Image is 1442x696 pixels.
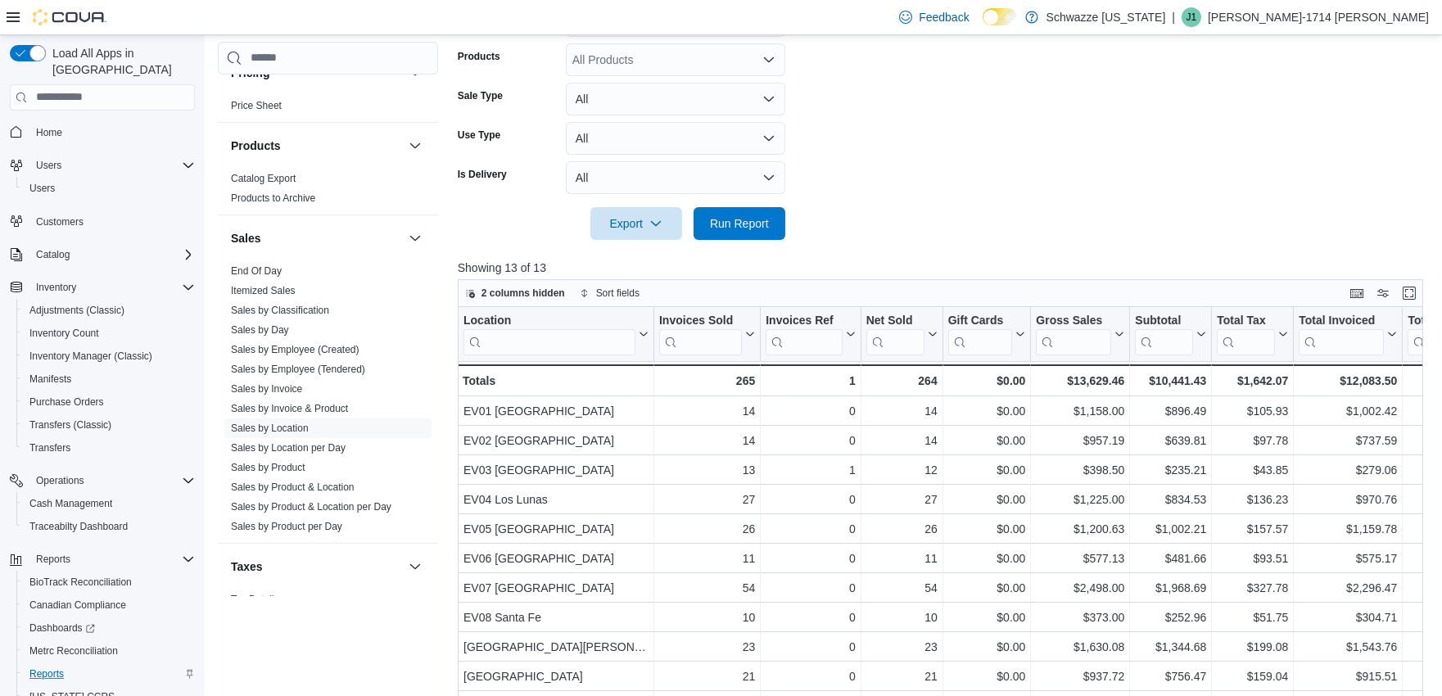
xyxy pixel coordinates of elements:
[29,418,111,432] span: Transfers (Classic)
[29,122,195,142] span: Home
[1036,490,1124,509] div: $1,225.00
[3,154,201,177] button: Users
[231,461,305,472] a: Sales by Product
[1299,667,1397,686] div: $915.51
[23,179,195,198] span: Users
[893,1,975,34] a: Feedback
[1135,549,1206,568] div: $481.66
[1036,313,1111,328] div: Gross Sales
[29,350,152,363] span: Inventory Manager (Classic)
[1036,549,1124,568] div: $577.13
[218,589,438,635] div: Taxes
[23,369,195,389] span: Manifests
[1036,371,1124,391] div: $13,629.46
[1217,313,1275,355] div: Total Tax
[947,313,1012,355] div: Gift Card Sales
[1299,490,1397,509] div: $970.76
[947,313,1025,355] button: Gift Cards
[29,520,128,533] span: Traceabilty Dashboard
[231,362,365,375] span: Sales by Employee (Tendered)
[218,95,438,121] div: Pricing
[659,371,755,391] div: 265
[231,401,348,414] span: Sales by Invoice & Product
[23,517,195,536] span: Traceabilty Dashboard
[1217,637,1288,657] div: $199.08
[1187,7,1197,27] span: J1
[866,313,924,328] div: Net Sold
[481,287,565,300] span: 2 columns hidden
[29,278,83,297] button: Inventory
[23,438,195,458] span: Transfers
[231,171,296,184] span: Catalog Export
[463,637,649,657] div: [GEOGRAPHIC_DATA][PERSON_NAME]
[766,490,855,509] div: 0
[23,415,118,435] a: Transfers (Classic)
[23,641,195,661] span: Metrc Reconciliation
[231,172,296,183] a: Catalog Export
[947,460,1025,480] div: $0.00
[1135,490,1206,509] div: $834.53
[947,431,1025,450] div: $0.00
[766,667,855,686] div: 0
[866,549,937,568] div: 11
[766,401,855,421] div: 0
[29,211,195,232] span: Customers
[1135,401,1206,421] div: $896.49
[766,549,855,568] div: 0
[463,371,649,391] div: Totals
[766,460,855,480] div: 1
[29,245,195,264] span: Catalog
[231,593,279,604] a: Tax Details
[590,207,682,240] button: Export
[766,519,855,539] div: 0
[1217,608,1288,627] div: $51.75
[23,664,70,684] a: Reports
[1036,667,1124,686] div: $937.72
[231,558,263,574] h3: Taxes
[566,161,785,194] button: All
[231,441,346,453] a: Sales by Location per Day
[1217,401,1288,421] div: $105.93
[866,371,937,391] div: 264
[231,519,342,532] span: Sales by Product per Day
[231,520,342,531] a: Sales by Product per Day
[458,129,500,142] label: Use Type
[1135,431,1206,450] div: $639.81
[16,391,201,414] button: Purchase Orders
[231,99,282,111] a: Price Sheet
[36,215,84,228] span: Customers
[29,644,118,658] span: Metrc Reconciliation
[1217,313,1275,328] div: Total Tax
[458,260,1433,276] p: Showing 13 of 13
[29,395,104,409] span: Purchase Orders
[23,323,195,343] span: Inventory Count
[1217,549,1288,568] div: $93.51
[16,662,201,685] button: Reports
[3,469,201,492] button: Operations
[23,369,78,389] a: Manifests
[947,549,1025,568] div: $0.00
[29,212,90,232] a: Customers
[866,460,937,480] div: 12
[1299,313,1397,355] button: Total Invoiced
[231,481,355,492] a: Sales by Product & Location
[29,497,112,510] span: Cash Management
[1217,667,1288,686] div: $159.04
[947,401,1025,421] div: $0.00
[231,284,296,296] a: Itemized Sales
[16,322,201,345] button: Inventory Count
[1208,7,1429,27] p: [PERSON_NAME]-1714 [PERSON_NAME]
[919,9,969,25] span: Feedback
[866,667,937,686] div: 21
[29,549,195,569] span: Reports
[1036,431,1124,450] div: $957.19
[1299,578,1397,598] div: $2,296.47
[463,431,649,450] div: EV02 [GEOGRAPHIC_DATA]
[231,382,302,395] span: Sales by Invoice
[36,159,61,172] span: Users
[231,323,289,335] a: Sales by Day
[463,578,649,598] div: EV07 [GEOGRAPHIC_DATA]
[29,245,76,264] button: Catalog
[29,599,126,612] span: Canadian Compliance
